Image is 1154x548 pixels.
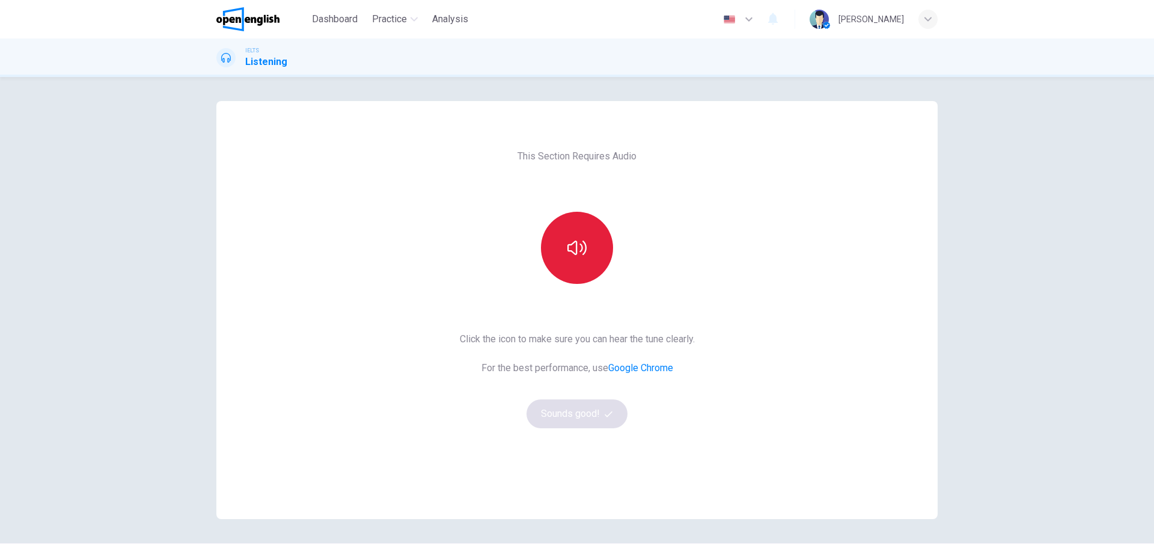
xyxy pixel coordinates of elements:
img: Profile picture [810,10,829,29]
span: Click the icon to make sure you can hear the tune clearly. [460,332,695,346]
span: This Section Requires Audio [517,149,637,164]
span: For the best performance, use [460,361,695,375]
span: Practice [372,12,407,26]
img: en [722,15,737,24]
h1: Listening [245,55,287,69]
div: [PERSON_NAME] [838,12,904,26]
a: OpenEnglish logo [216,7,307,31]
span: IELTS [245,46,259,55]
button: Dashboard [307,8,362,30]
button: Practice [367,8,423,30]
a: Google Chrome [608,362,673,374]
span: Dashboard [312,12,358,26]
button: Analysis [427,8,473,30]
span: Analysis [432,12,468,26]
img: OpenEnglish logo [216,7,279,31]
